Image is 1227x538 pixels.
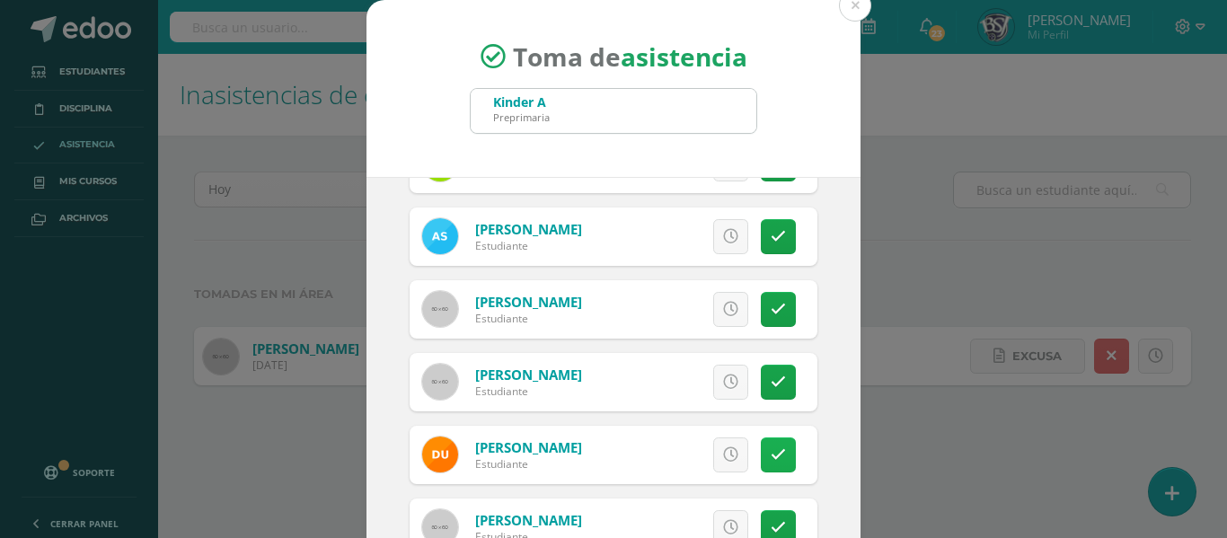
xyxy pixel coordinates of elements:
a: [PERSON_NAME] [475,511,582,529]
div: Kinder A [493,93,550,110]
img: 61f29e6802e09e333b83c7c3b431673a.png [422,218,458,254]
a: [PERSON_NAME] [475,220,582,238]
div: Estudiante [475,384,582,399]
input: Busca un grado o sección aquí... [471,89,756,133]
span: Toma de [513,40,747,74]
a: [PERSON_NAME] [475,438,582,456]
a: [PERSON_NAME] [475,366,582,384]
img: 60x60 [422,291,458,327]
div: Estudiante [475,456,582,472]
img: 60x60 [422,364,458,400]
strong: asistencia [621,40,747,74]
div: Estudiante [475,311,582,326]
div: Preprimaria [493,110,550,124]
div: Estudiante [475,238,582,253]
img: 5a27d97d7e45eb5b7870a5c093aedd6a.png [422,437,458,472]
a: [PERSON_NAME] [475,293,582,311]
